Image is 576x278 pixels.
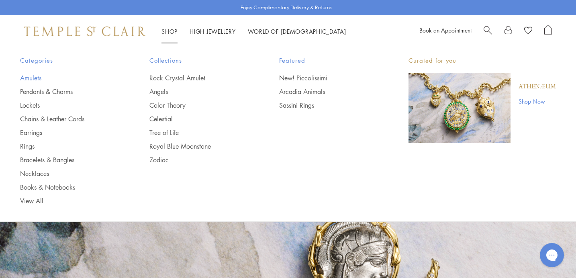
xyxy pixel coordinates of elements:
[248,27,346,35] a: World of [DEMOGRAPHIC_DATA]World of [DEMOGRAPHIC_DATA]
[149,155,247,164] a: Zodiac
[241,4,332,12] p: Enjoy Complimentary Delivery & Returns
[149,114,247,123] a: Celestial
[20,55,117,65] span: Categories
[190,27,236,35] a: High JewelleryHigh Jewellery
[20,155,117,164] a: Bracelets & Bangles
[419,26,472,34] a: Book an Appointment
[536,240,568,270] iframe: Gorgias live chat messenger
[519,97,556,106] a: Shop Now
[20,74,117,82] a: Amulets
[20,183,117,192] a: Books & Notebooks
[20,101,117,110] a: Lockets
[161,27,178,35] a: ShopShop
[149,87,247,96] a: Angels
[409,55,556,65] p: Curated for you
[20,128,117,137] a: Earrings
[544,25,552,37] a: Open Shopping Bag
[519,82,556,91] a: Athenæum
[149,74,247,82] a: Rock Crystal Amulet
[524,25,532,37] a: View Wishlist
[20,114,117,123] a: Chains & Leather Cords
[20,169,117,178] a: Necklaces
[279,55,376,65] span: Featured
[20,142,117,151] a: Rings
[24,27,145,36] img: Temple St. Clair
[484,25,492,37] a: Search
[149,101,247,110] a: Color Theory
[279,87,376,96] a: Arcadia Animals
[279,74,376,82] a: New! Piccolissimi
[279,101,376,110] a: Sassini Rings
[149,55,247,65] span: Collections
[20,87,117,96] a: Pendants & Charms
[149,142,247,151] a: Royal Blue Moonstone
[149,128,247,137] a: Tree of Life
[20,196,117,205] a: View All
[161,27,346,37] nav: Main navigation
